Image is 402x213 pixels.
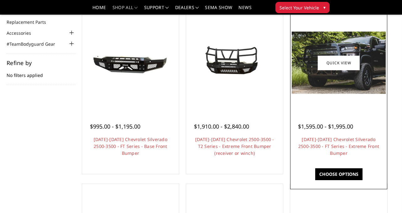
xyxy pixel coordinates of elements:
a: Accessories [7,30,39,36]
span: ▾ [323,4,326,11]
a: SEMA Show [205,5,232,14]
div: No filters applied [7,60,76,85]
a: [DATE]-[DATE] Chevrolet 2500-3500 - T2 Series - Extreme Front Bumper (receiver or winch) [195,136,274,156]
a: #TeamBodyguard Gear [7,41,63,47]
a: Choose Options [315,168,363,180]
a: Home [92,5,106,14]
a: Support [144,5,169,14]
a: 2020-2023 Chevrolet Silverado 2500-3500 - FT Series - Extreme Front Bumper 2020-2023 Chevrolet Si... [292,16,385,109]
a: [DATE]-[DATE] Chevrolet Silverado 2500-3500 - FT Series - Base Front Bumper [94,136,167,156]
a: News [238,5,251,14]
span: Select Your Vehicle [279,4,319,11]
h5: Refine by [7,60,76,66]
a: 2020-2023 Chevrolet Silverado 2500-3500 - FT Series - Base Front Bumper 2020-2023 Chevrolet Silve... [84,16,177,109]
button: Select Your Vehicle [275,2,330,13]
a: Replacement Parts [7,19,54,25]
img: 2020-2023 Chevrolet Silverado 2500-3500 - FT Series - Extreme Front Bumper [292,32,385,94]
a: Quick view [318,55,360,70]
span: $1,595.00 - $1,995.00 [298,123,353,130]
span: $1,910.00 - $2,840.00 [194,123,249,130]
a: Dealers [175,5,199,14]
a: 2020-2023 Chevrolet 2500-3500 - T2 Series - Extreme Front Bumper (receiver or winch) 2020-2023 Ch... [188,16,281,109]
span: $995.00 - $1,195.00 [90,123,140,130]
a: shop all [112,5,138,14]
a: [DATE]-[DATE] Chevrolet Silverado 2500-3500 - FT Series - Extreme Front Bumper [298,136,379,156]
